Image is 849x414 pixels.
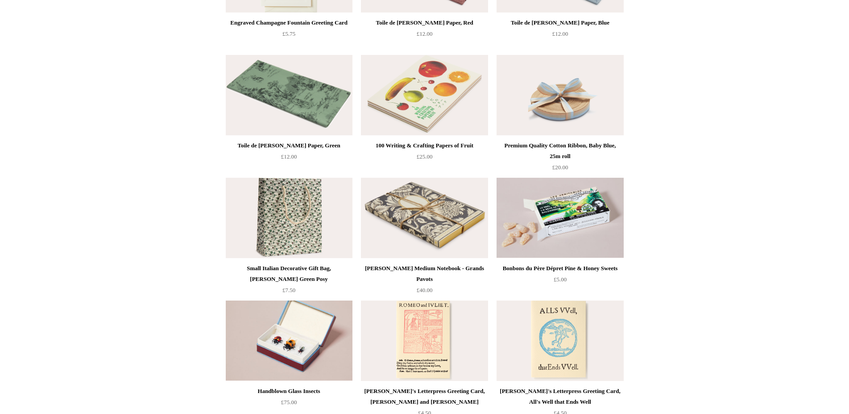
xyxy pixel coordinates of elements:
a: Shakespeare's Letterpress Greeting Card, Romeo and Juliet Shakespeare's Letterpress Greeting Card... [361,301,488,381]
a: Toile de [PERSON_NAME] Paper, Green £12.00 [226,140,352,177]
a: 100 Writing & Crafting Papers of Fruit £25.00 [361,140,488,177]
div: Premium Quality Cotton Ribbon, Baby Blue, 25m roll [499,140,621,162]
a: Premium Quality Cotton Ribbon, Baby Blue, 25m roll Premium Quality Cotton Ribbon, Baby Blue, 25m ... [497,55,623,135]
span: £12.00 [552,30,568,37]
a: Bonbons du Père Dépret Pine & Honey Sweets Bonbons du Père Dépret Pine & Honey Sweets [497,178,623,258]
span: £5.75 [282,30,295,37]
a: Toile de [PERSON_NAME] Paper, Blue £12.00 [497,17,623,54]
div: Handblown Glass Insects [228,386,350,397]
a: Bonbons du Père Dépret Pine & Honey Sweets £5.00 [497,263,623,300]
span: £20.00 [552,164,568,171]
a: Shakespeare's Letterpress Greeting Card, All's Well that Ends Well Shakespeare's Letterpress Gree... [497,301,623,381]
img: Premium Quality Cotton Ribbon, Baby Blue, 25m roll [497,55,623,135]
img: Bonbons du Père Dépret Pine & Honey Sweets [497,178,623,258]
div: Engraved Champagne Fountain Greeting Card [228,17,350,28]
div: Toile de [PERSON_NAME] Paper, Red [363,17,485,28]
span: £5.00 [554,276,567,283]
div: 100 Writing & Crafting Papers of Fruit [363,140,485,151]
a: Antoinette Poisson Medium Notebook - Grands Pavots Antoinette Poisson Medium Notebook - Grands Pa... [361,178,488,258]
div: [PERSON_NAME]'s Letterpress Greeting Card, [PERSON_NAME] and [PERSON_NAME] [363,386,485,407]
div: Bonbons du Père Dépret Pine & Honey Sweets [499,263,621,274]
img: Toile de Jouy Tissue Paper, Green [226,55,352,135]
img: Handblown Glass Insects [226,301,352,381]
img: Antoinette Poisson Medium Notebook - Grands Pavots [361,178,488,258]
a: 100 Writing & Crafting Papers of Fruit 100 Writing & Crafting Papers of Fruit [361,55,488,135]
a: Engraved Champagne Fountain Greeting Card £5.75 [226,17,352,54]
a: Toile de [PERSON_NAME] Paper, Red £12.00 [361,17,488,54]
div: [PERSON_NAME]'s Letterpress Greeting Card, All's Well that Ends Well [499,386,621,407]
span: £40.00 [417,287,433,293]
div: Toile de [PERSON_NAME] Paper, Blue [499,17,621,28]
span: £75.00 [281,399,297,406]
span: £12.00 [417,30,433,37]
a: Small Italian Decorative Gift Bag, Remondini Green Posy Small Italian Decorative Gift Bag, Remond... [226,178,352,258]
a: Toile de Jouy Tissue Paper, Green Toile de Jouy Tissue Paper, Green [226,55,352,135]
a: [PERSON_NAME] Medium Notebook - Grands Pavots £40.00 [361,263,488,300]
span: £25.00 [417,153,433,160]
div: [PERSON_NAME] Medium Notebook - Grands Pavots [363,263,485,284]
div: Toile de [PERSON_NAME] Paper, Green [228,140,350,151]
span: £7.50 [282,287,295,293]
img: Small Italian Decorative Gift Bag, Remondini Green Posy [226,178,352,258]
a: Small Italian Decorative Gift Bag, [PERSON_NAME] Green Posy £7.50 [226,263,352,300]
img: 100 Writing & Crafting Papers of Fruit [361,55,488,135]
img: Shakespeare's Letterpress Greeting Card, Romeo and Juliet [361,301,488,381]
a: Premium Quality Cotton Ribbon, Baby Blue, 25m roll £20.00 [497,140,623,177]
img: Shakespeare's Letterpress Greeting Card, All's Well that Ends Well [497,301,623,381]
div: Small Italian Decorative Gift Bag, [PERSON_NAME] Green Posy [228,263,350,284]
span: £12.00 [281,153,297,160]
a: Handblown Glass Insects Handblown Glass Insects [226,301,352,381]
